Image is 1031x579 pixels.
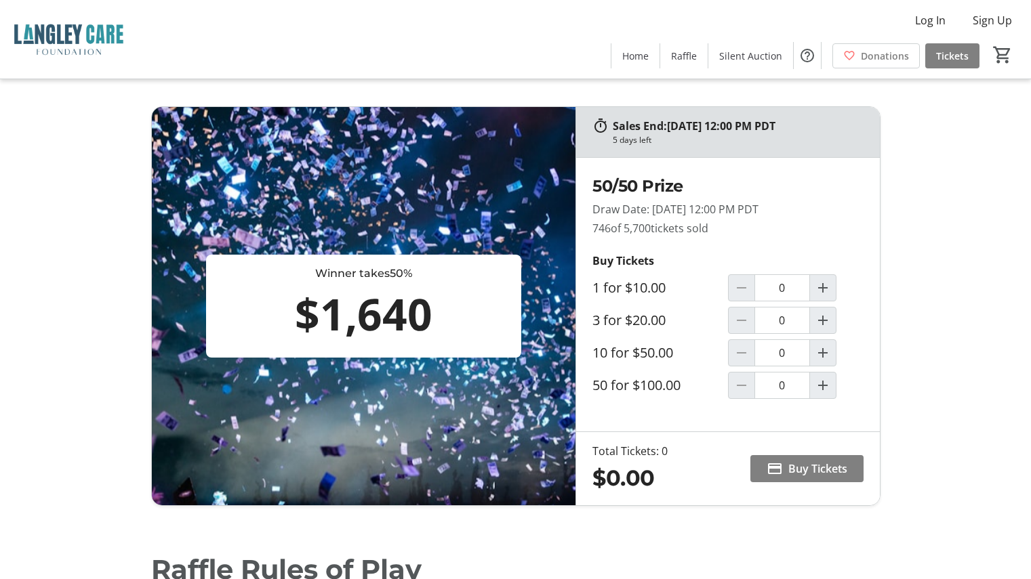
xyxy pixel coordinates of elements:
p: 746 tickets sold [592,220,864,236]
span: Home [622,49,649,63]
button: Help [794,42,821,69]
a: Donations [832,43,920,68]
span: 50% [390,267,412,280]
button: Cart [990,43,1015,67]
img: Langley Care Foundation 's Logo [8,5,129,73]
button: Increment by one [810,275,836,301]
button: Increment by one [810,340,836,366]
span: [DATE] 12:00 PM PDT [667,119,775,133]
button: Increment by one [810,372,836,398]
button: Increment by one [810,307,836,333]
label: 10 for $50.00 [592,345,673,361]
strong: Buy Tickets [592,253,654,268]
label: 50 for $100.00 [592,377,681,393]
a: Home [611,43,660,68]
span: Silent Auction [719,49,782,63]
span: Donations [861,49,909,63]
a: Silent Auction [708,43,793,68]
div: Total Tickets: 0 [592,443,668,459]
button: Buy Tickets [750,455,864,482]
span: Sign Up [973,12,1012,28]
div: $0.00 [592,462,668,494]
label: 1 for $10.00 [592,280,666,296]
a: Raffle [660,43,708,68]
span: of 5,700 [611,221,651,236]
span: Raffle [671,49,697,63]
button: Log In [904,9,956,31]
div: Winner takes [211,265,517,282]
span: Buy Tickets [788,460,847,477]
button: Sign Up [962,9,1023,31]
p: Draw Date: [DATE] 12:00 PM PDT [592,201,864,217]
span: Sales End: [613,119,667,133]
img: 50/50 Prize [152,107,576,505]
span: Log In [915,12,946,28]
label: 3 for $20.00 [592,312,666,328]
div: $1,640 [211,282,517,347]
span: Tickets [936,49,969,63]
h2: 50/50 Prize [592,174,864,198]
a: Tickets [925,43,979,68]
div: 5 days left [613,134,651,146]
